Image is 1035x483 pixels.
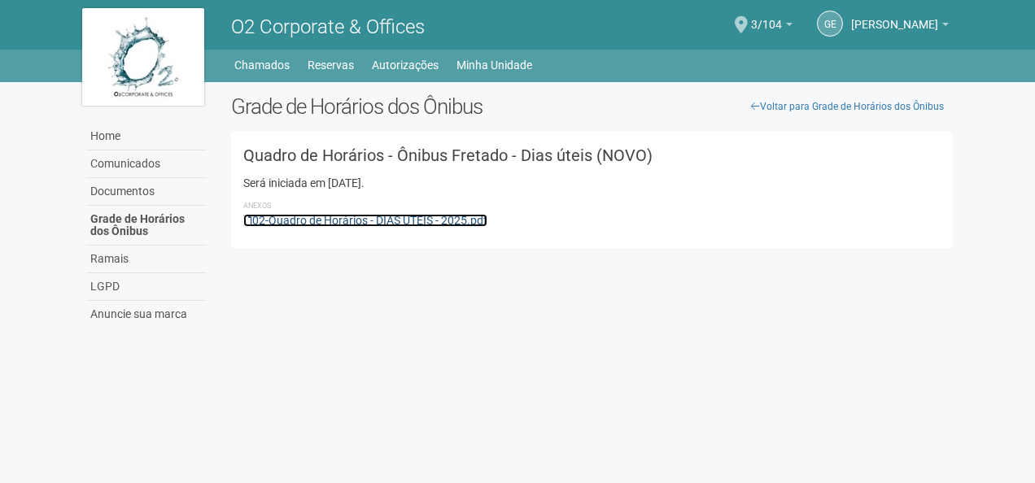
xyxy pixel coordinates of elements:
a: GE [817,11,843,37]
a: Voltar para Grade de Horários dos Ônibus [742,94,953,119]
a: Home [86,123,207,150]
a: Grade de Horários dos Ônibus [86,206,207,246]
a: 3/104 [751,20,793,33]
span: Gabrielle Emidio [851,2,938,31]
a: Comunicados [86,150,207,178]
li: Anexos [243,198,941,213]
span: O2 Corporate & Offices [231,15,425,38]
h3: Quadro de Horários - Ônibus Fretado - Dias úteis (NOVO) [243,147,941,163]
img: logo.jpg [82,8,204,106]
a: 02-Quadro de Horários - DIAS ÚTEIS - 2025.pdf [243,214,487,227]
a: Reservas [308,54,354,76]
a: LGPD [86,273,207,301]
span: 3/104 [751,2,782,31]
a: Autorizações [372,54,439,76]
a: Anuncie sua marca [86,301,207,328]
div: Será iniciada em [DATE]. [243,176,941,190]
a: Minha Unidade [456,54,532,76]
a: Documentos [86,178,207,206]
a: Ramais [86,246,207,273]
a: [PERSON_NAME] [851,20,949,33]
h2: Grade de Horários dos Ônibus [231,94,953,119]
a: Chamados [234,54,290,76]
